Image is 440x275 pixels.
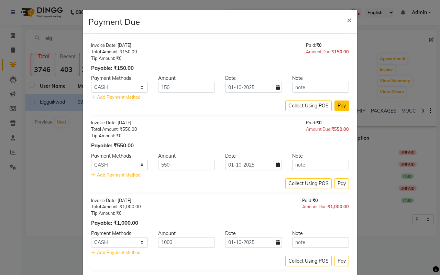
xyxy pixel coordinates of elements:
button: Close [341,10,357,29]
div: Total Amount: ₹150.00 [91,49,137,55]
div: Date [220,230,287,237]
button: Collect Using POS [285,101,332,111]
div: Invoice Date: [DATE] [91,119,137,126]
div: Invoice Date: [DATE] [91,42,137,49]
div: Invoice Date: [DATE] [91,197,141,204]
div: Total Amount: ₹550.00 [91,126,137,133]
div: Amount Due: [302,203,349,210]
div: Tip Amount: ₹0 [91,55,137,62]
input: note [292,160,349,170]
div: Note [287,75,354,82]
div: Amount [153,75,220,82]
div: Payment Methods [86,152,153,160]
div: Tip Amount: ₹0 [91,133,137,139]
div: Date [220,75,287,82]
input: note [292,237,349,248]
span: ₹0 [312,198,318,203]
input: Amount [158,160,215,170]
button: Collect Using POS [285,178,332,189]
div: Paid: [306,42,349,49]
span: Add Payment Method [97,250,141,255]
div: Amount [153,152,220,160]
div: Amount Due: [306,126,349,133]
div: Paid: [302,197,349,204]
h4: Payment Due [88,15,140,28]
span: ₹1,000.00 [328,204,349,209]
button: Pay [334,256,349,266]
span: ₹550.00 [331,126,349,132]
button: Pay [334,101,349,111]
div: Note [287,152,354,160]
span: ₹150.00 [331,49,349,54]
span: ₹0 [316,42,322,48]
div: Note [287,230,354,237]
div: Amount Due: [306,49,349,55]
input: note [292,82,349,93]
div: Payable: ₹1,000.00 [91,219,141,227]
div: Total Amount: ₹1,000.00 [91,203,141,210]
div: Date [220,152,287,160]
span: × [347,14,352,25]
input: Amount [158,82,215,93]
div: Payment Methods [86,75,153,82]
div: Payable: ₹150.00 [91,64,137,72]
input: yyyy-mm-dd [225,237,282,248]
input: yyyy-mm-dd [225,82,282,93]
span: ₹0 [316,120,322,125]
div: Paid: [306,119,349,126]
div: Payment Methods [86,230,153,237]
input: yyyy-mm-dd [225,160,282,170]
div: Payable: ₹550.00 [91,142,137,150]
span: Add Payment Method [97,94,141,100]
button: Collect Using POS [285,256,332,266]
input: Amount [158,237,215,248]
div: Amount [153,230,220,237]
div: Tip Amount: ₹0 [91,210,141,216]
button: Pay [334,178,349,189]
span: Add Payment Method [97,172,141,178]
